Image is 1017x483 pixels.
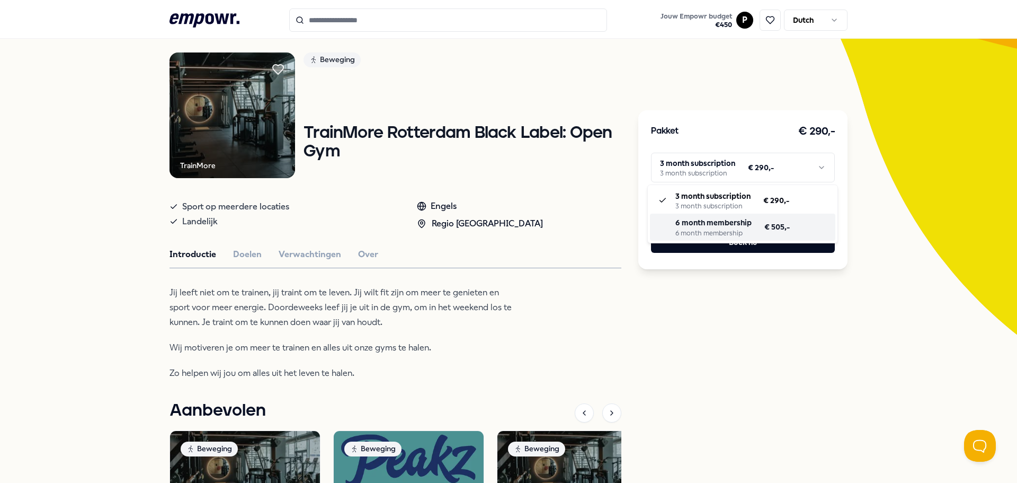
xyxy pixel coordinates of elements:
div: 3 month subscription [675,202,751,210]
span: € 505,- [764,221,790,233]
p: 3 month subscription [675,190,751,202]
div: 6 month membership [675,229,752,238]
p: 6 month membership [675,217,752,229]
span: € 290,- [763,195,789,206]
